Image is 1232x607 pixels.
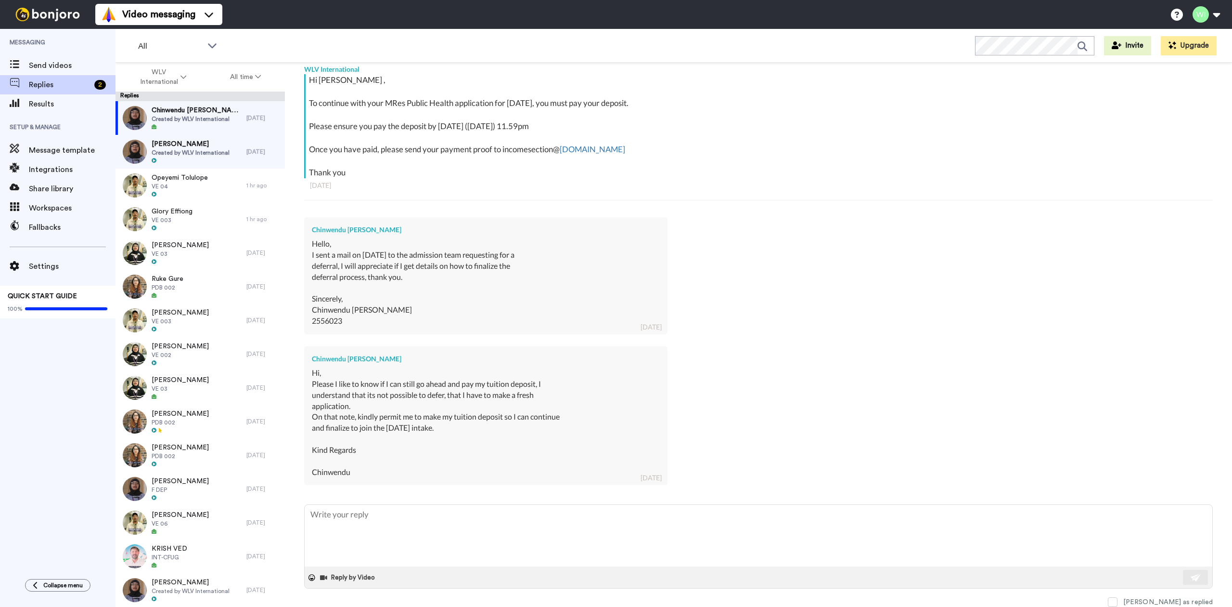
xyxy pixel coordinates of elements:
img: 22e093ee-6621-4089-9a64-2bb4a3293c61-thumb.jpg [123,376,147,400]
a: [PERSON_NAME]VE 002[DATE] [115,337,285,371]
span: All [138,40,203,52]
div: 1 hr ago [246,215,280,223]
span: VE 04 [152,183,208,190]
img: cbc6a52d-928e-4dff-bbdc-4ce3295a8c29-thumb.jpg [123,578,147,602]
span: Video messaging [122,8,195,21]
span: Send videos [29,60,115,71]
div: [DATE] [641,322,662,332]
span: Collapse menu [43,581,83,589]
div: Replies [115,92,285,101]
img: 0679e79f-bf66-4ac1-86ef-078eae539f64-thumb.jpg [123,511,147,535]
div: [DATE] [641,473,662,483]
img: cbc6a52d-928e-4dff-bbdc-4ce3295a8c29-thumb.jpg [123,140,147,164]
span: [PERSON_NAME] [152,578,230,587]
span: Glory Effiong [152,207,192,216]
button: All time [208,68,283,86]
span: Created by WLV International [152,587,230,595]
img: 7d6cb224-86b8-4773-b7f2-a7db13f7c05d-thumb.jpg [123,342,147,366]
div: Hello, I sent a mail on [DATE] to the admission team requesting for a deferral, I will appreciate... [312,238,660,327]
div: [DATE] [246,317,280,324]
span: Created by WLV International [152,149,230,157]
a: Glory EffiongVE 0031 hr ago [115,202,285,236]
span: INT-CFUG [152,554,187,561]
span: Replies [29,79,90,91]
span: VE 06 [152,520,209,528]
span: Integrations [29,164,115,175]
div: [DATE] [246,553,280,560]
div: [DATE] [310,181,1207,190]
div: WLV International [304,60,1213,74]
div: Chinwendu [PERSON_NAME] [312,225,660,235]
a: Ruke GurePDB 002[DATE] [115,270,285,303]
img: c02c6176-a392-4375-bcfb-e7ed06fc6abf-thumb.jpg [123,544,147,568]
a: [PERSON_NAME]VE 03[DATE] [115,371,285,405]
a: [PERSON_NAME]VE 06[DATE] [115,506,285,540]
div: Hi [PERSON_NAME] , To continue with your MRes Public Health application for [DATE], you must pay ... [309,74,1210,178]
img: c07706fb-db6c-455a-b480-4b5fc3ded003-thumb.jpg [123,477,147,501]
span: [PERSON_NAME] [152,476,209,486]
button: Invite [1104,36,1151,55]
img: 4c89a382-51e4-48f9-9d4c-4752e4e5aa25-thumb.jpg [123,308,147,332]
div: [PERSON_NAME] as replied [1123,597,1213,607]
span: VE 03 [152,385,209,393]
span: Opeyemi Tolulope [152,173,208,183]
a: Chinwendu [PERSON_NAME]Created by WLV International[DATE] [115,101,285,135]
a: [PERSON_NAME]F DEP[DATE] [115,472,285,506]
img: send-white.svg [1191,574,1201,581]
div: [DATE] [246,283,280,290]
div: [DATE] [246,114,280,122]
div: [DATE] [246,519,280,527]
div: [DATE] [246,485,280,493]
a: Opeyemi TolulopeVE 041 hr ago [115,169,285,202]
a: [PERSON_NAME]PDB 002[DATE] [115,405,285,438]
span: VE 03 [152,250,209,258]
span: WLV International [140,67,179,87]
div: Hi, Please I like to know if I can still go ahead and pay my tuition deposit, I understand that i... [312,368,660,477]
div: Chinwendu [PERSON_NAME] [312,354,660,364]
img: cbc6a52d-928e-4dff-bbdc-4ce3295a8c29-thumb.jpg [123,106,147,130]
span: PDB 002 [152,419,209,426]
a: [PERSON_NAME]Created by WLV International[DATE] [115,573,285,607]
button: Upgrade [1161,36,1217,55]
span: PDB 002 [152,284,183,291]
button: WLV International [117,64,208,91]
img: 0ce1e80d-b08c-42eb-9ad6-5d90edd8a71e-thumb.jpg [123,409,147,434]
a: [DOMAIN_NAME] [560,144,625,154]
span: VE 003 [152,317,209,325]
span: 100% [8,305,23,313]
div: 1 hr ago [246,182,280,189]
span: PDB 002 [152,452,209,460]
img: vm-color.svg [101,7,116,22]
span: [PERSON_NAME] [152,443,209,452]
div: [DATE] [246,148,280,156]
div: [DATE] [246,418,280,425]
img: d9b90043-b27e-4f46-9234-97d7fd64af05-thumb.jpg [123,173,147,198]
span: VE 002 [152,351,209,359]
span: Fallbacks [29,222,115,233]
button: Collapse menu [25,579,90,592]
span: KRISH VED [152,544,187,554]
img: bj-logo-header-white.svg [12,8,84,21]
span: Ruke Gure [152,274,183,284]
img: 22e093ee-6621-4089-9a64-2bb4a3293c61-thumb.jpg [123,241,147,265]
span: [PERSON_NAME] [152,139,230,149]
span: Results [29,98,115,110]
span: Chinwendu [PERSON_NAME] [152,106,242,115]
span: Workspaces [29,202,115,214]
span: VE 003 [152,216,192,224]
img: 0ce1e80d-b08c-42eb-9ad6-5d90edd8a71e-thumb.jpg [123,275,147,299]
div: [DATE] [246,586,280,594]
a: [PERSON_NAME]PDB 002[DATE] [115,438,285,472]
span: [PERSON_NAME] [152,240,209,250]
span: Share library [29,183,115,195]
span: QUICK START GUIDE [8,293,77,300]
div: [DATE] [246,249,280,257]
span: [PERSON_NAME] [152,342,209,351]
span: Created by WLV International [152,115,242,123]
span: Message template [29,145,115,156]
div: [DATE] [246,350,280,358]
span: [PERSON_NAME] [152,409,209,419]
div: [DATE] [246,451,280,459]
a: KRISH VEDINT-CFUG[DATE] [115,540,285,573]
